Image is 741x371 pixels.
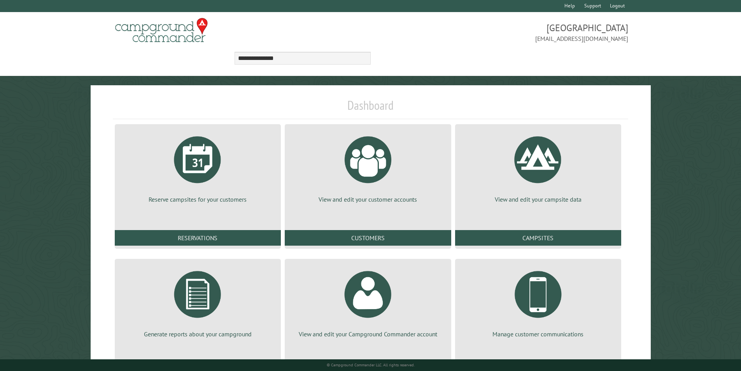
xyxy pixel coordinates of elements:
[124,130,272,204] a: Reserve campsites for your customers
[464,195,612,204] p: View and edit your campsite data
[294,130,441,204] a: View and edit your customer accounts
[371,21,629,43] span: [GEOGRAPHIC_DATA] [EMAIL_ADDRESS][DOMAIN_NAME]
[464,330,612,338] p: Manage customer communications
[294,195,441,204] p: View and edit your customer accounts
[113,98,629,119] h1: Dashboard
[124,330,272,338] p: Generate reports about your campground
[124,265,272,338] a: Generate reports about your campground
[464,130,612,204] a: View and edit your campsite data
[294,265,441,338] a: View and edit your Campground Commander account
[294,330,441,338] p: View and edit your Campground Commander account
[464,265,612,338] a: Manage customer communications
[113,15,210,46] img: Campground Commander
[327,362,415,367] small: © Campground Commander LLC. All rights reserved.
[455,230,621,246] a: Campsites
[115,230,281,246] a: Reservations
[124,195,272,204] p: Reserve campsites for your customers
[285,230,451,246] a: Customers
